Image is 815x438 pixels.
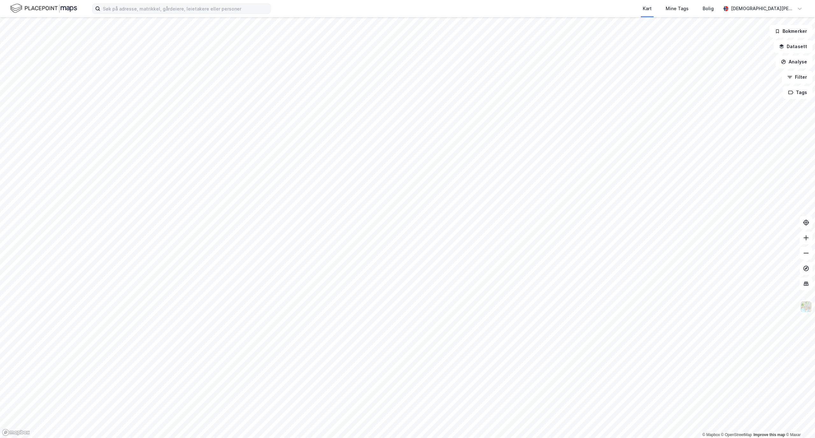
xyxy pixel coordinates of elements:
[783,407,815,438] div: Kontrollprogram for chat
[666,5,689,12] div: Mine Tags
[702,433,720,437] a: Mapbox
[731,5,795,12] div: [DEMOGRAPHIC_DATA][PERSON_NAME]
[703,5,714,12] div: Bolig
[2,429,30,436] a: Mapbox homepage
[769,25,812,38] button: Bokmerker
[783,86,812,99] button: Tags
[782,71,812,84] button: Filter
[774,40,812,53] button: Datasett
[783,407,815,438] iframe: Chat Widget
[643,5,652,12] div: Kart
[721,433,752,437] a: OpenStreetMap
[800,301,812,313] img: Z
[754,433,785,437] a: Improve this map
[100,4,270,13] input: Søk på adresse, matrikkel, gårdeiere, leietakere eller personer
[10,3,77,14] img: logo.f888ab2527a4732fd821a326f86c7f29.svg
[776,55,812,68] button: Analyse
